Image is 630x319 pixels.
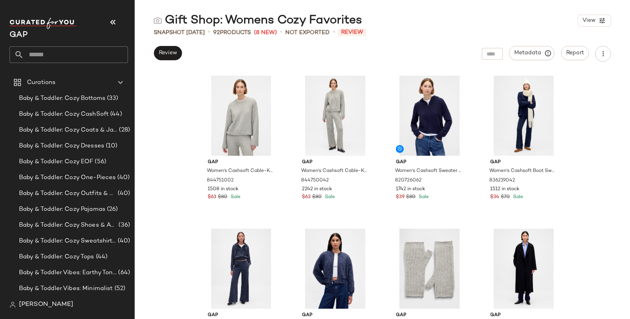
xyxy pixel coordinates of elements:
span: Sale [323,195,335,200]
span: 1512 in stock [490,186,519,193]
span: Gap [302,159,369,166]
img: cn60742043.jpg [484,76,563,156]
span: 836219042 [489,177,515,184]
span: 92 [213,30,220,36]
img: cn60100794.jpg [296,229,375,309]
span: (36) [117,221,130,230]
span: Baby & Toddler: Cozy Bottoms [19,94,105,103]
span: Baby & Toddler Vibes: Earthy Tones [19,268,116,277]
span: (52) [113,284,126,293]
span: Gap [490,159,557,166]
button: Report [561,46,589,60]
span: Women's Cashsoft Sweater Zip Hoodie by Gap Dark Navy Blue Size XS [395,168,462,175]
span: 844750042 [301,177,329,184]
span: (56) [93,157,106,166]
span: Baby & Toddler: Cozy Sweatshirts & Sweatpants [19,237,116,246]
span: (40) [116,173,130,182]
span: $34 [490,194,499,201]
span: Gap [396,159,463,166]
img: cn60165897.jpg [201,229,281,309]
span: Snapshot [DATE] [154,29,205,37]
img: svg%3e [154,17,162,25]
span: Baby & Toddler: Cozy Pajamas [19,205,105,214]
span: 844751002 [207,177,234,184]
span: Baby & Toddler: Cozy Outfits & Sets [19,189,116,198]
span: View [582,17,596,24]
span: $63 [208,194,216,201]
span: 820726062 [395,177,422,184]
span: • [333,28,335,37]
img: cn59935379.jpg [389,229,469,309]
span: (8 New) [254,29,277,37]
button: View [578,15,611,27]
span: (40) [116,237,130,246]
span: Gap [208,159,275,166]
span: Review [158,50,177,56]
img: svg%3e [10,302,16,308]
span: 1508 in stock [208,186,239,193]
span: Women's Cashsoft Boot Sweater Pants by Gap Dark Navy Blue Size S [489,168,556,175]
span: Gap [396,312,463,319]
img: cn60740504.jpg [201,76,281,156]
button: Review [154,46,182,60]
span: (40) [116,189,130,198]
span: $80 [312,194,322,201]
span: 1742 in stock [396,186,425,193]
span: Baby & Toddler: Cozy Coats & Jackets [19,126,117,135]
span: Women's Cashsoft Cable-Knit Crewneck Sweater by Gap Light [PERSON_NAME] Size XS [207,168,274,175]
span: $80 [218,194,227,201]
span: • [208,28,210,37]
div: Gift Shop: Womens Cozy Favorites [154,13,362,29]
span: Sale [229,195,241,200]
span: (44) [109,110,122,119]
span: Baby & Toddler Vibes: Minimalist [19,284,113,293]
span: (26) [105,205,118,214]
span: $70 [501,194,510,201]
span: Current Company Name [10,31,28,39]
span: Metadata [514,50,550,57]
img: cfy_white_logo.C9jOOHJF.svg [10,18,77,29]
span: (44) [94,252,108,262]
span: (28) [117,126,130,135]
span: Sale [417,195,429,200]
span: Review [338,29,367,36]
span: Baby & Toddler: Cozy Shoes & Accessories [19,221,117,230]
span: Baby & Toddler: Cozy One-Pieces [19,173,116,182]
span: Baby & Toddler: Cozy Tops [19,252,94,262]
button: Metadata [509,46,555,60]
span: (64) [116,268,130,277]
div: Products [213,29,251,37]
span: Gap [490,312,557,319]
span: Baby & Toddler: Cozy EOF [19,157,93,166]
span: Baby & Toddler: Cozy Dresses [19,141,104,151]
img: cn60748028.jpg [296,76,375,156]
img: cn60749488.jpg [389,76,469,156]
span: Gap [208,312,275,319]
span: Sale [512,195,523,200]
span: Baby & Toddler: Cozy CashSoft [19,110,109,119]
span: (33) [105,94,118,103]
span: 2242 in stock [302,186,332,193]
span: Gap [302,312,369,319]
span: Report [566,50,584,56]
span: $63 [302,194,311,201]
span: [PERSON_NAME] [19,300,73,309]
img: cn60264674.jpg [484,229,563,309]
span: Curations [27,78,55,87]
span: $39 [396,194,405,201]
span: (10) [104,141,118,151]
span: Women's Cashsoft Cable-Knit Sweater Pants by Gap Light [PERSON_NAME] Size L [301,168,368,175]
span: $80 [406,194,416,201]
span: Not Exported [285,29,330,37]
span: • [280,28,282,37]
